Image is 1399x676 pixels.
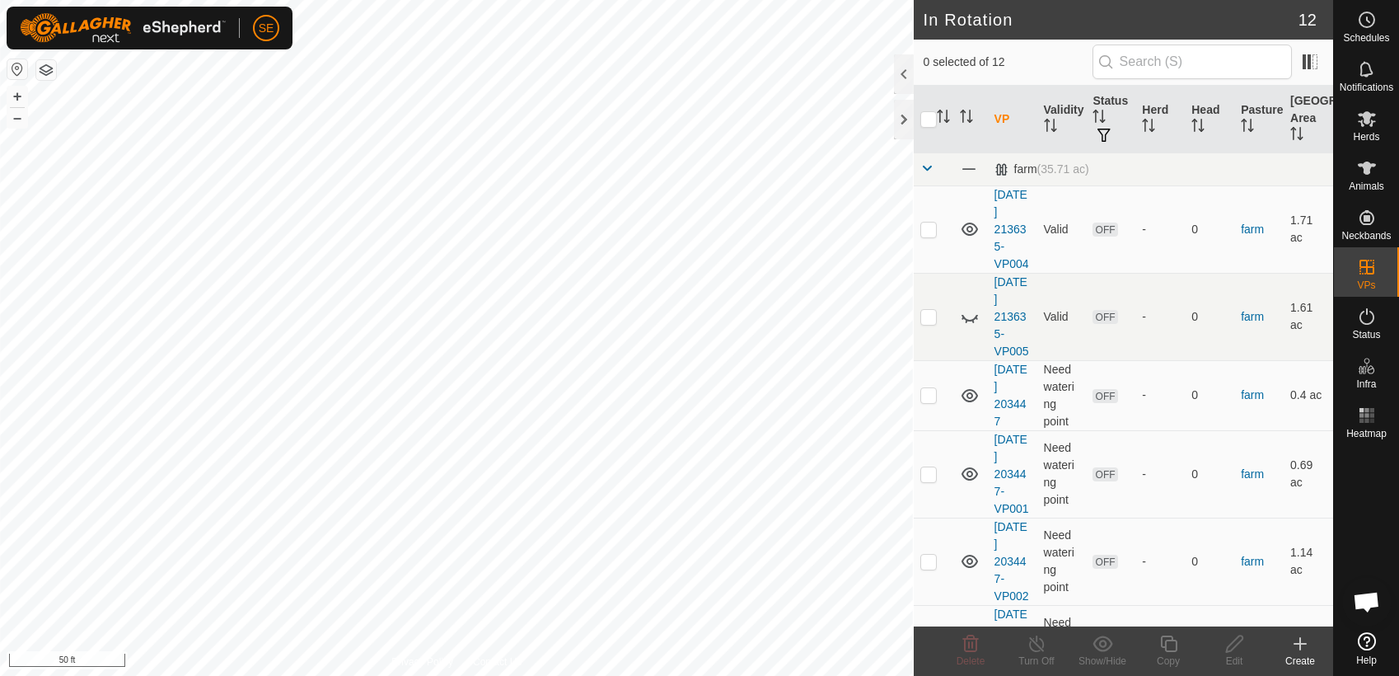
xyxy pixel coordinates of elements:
[1037,360,1087,430] td: Need watering point
[1356,655,1377,665] span: Help
[1093,467,1117,481] span: OFF
[1341,231,1391,241] span: Neckbands
[1093,45,1292,79] input: Search (S)
[1353,132,1379,142] span: Herds
[20,13,226,43] img: Gallagher Logo
[1342,577,1392,627] div: Open chat
[1185,518,1234,605] td: 0
[937,112,950,125] p-sorticon: Activate to sort
[1284,360,1333,430] td: 0.4 ac
[1352,330,1380,340] span: Status
[1201,654,1267,669] div: Edit
[7,87,27,106] button: +
[1037,86,1087,153] th: Validity
[1069,654,1135,669] div: Show/Hide
[1343,33,1389,43] span: Schedules
[1284,518,1333,605] td: 1.14 ac
[1142,387,1178,404] div: -
[1241,223,1264,236] a: farm
[1093,223,1117,237] span: OFF
[994,520,1029,603] a: [DATE] 203447-VP002
[994,433,1029,515] a: [DATE] 203447-VP001
[1284,185,1333,273] td: 1.71 ac
[1349,181,1384,191] span: Animals
[1093,112,1106,125] p-sorticon: Activate to sort
[1191,121,1205,134] p-sorticon: Activate to sort
[391,655,453,669] a: Privacy Policy
[1185,360,1234,430] td: 0
[1093,310,1117,324] span: OFF
[1142,121,1155,134] p-sorticon: Activate to sort
[1298,7,1317,32] span: 12
[1241,310,1264,323] a: farm
[1241,121,1254,134] p-sorticon: Activate to sort
[994,188,1029,270] a: [DATE] 213635-VP004
[1346,429,1387,439] span: Heatmap
[1267,654,1333,669] div: Create
[1290,129,1303,143] p-sorticon: Activate to sort
[1185,185,1234,273] td: 0
[1037,185,1087,273] td: Valid
[957,655,985,667] span: Delete
[1284,273,1333,360] td: 1.61 ac
[473,655,522,669] a: Contact Us
[1037,518,1087,605] td: Need watering point
[1334,626,1399,672] a: Help
[259,20,274,37] span: SE
[1185,273,1234,360] td: 0
[1185,430,1234,518] td: 0
[960,112,973,125] p-sorticon: Activate to sort
[1142,308,1178,326] div: -
[1142,221,1178,238] div: -
[1135,654,1201,669] div: Copy
[7,59,27,79] button: Reset Map
[1185,86,1234,153] th: Head
[1135,86,1185,153] th: Herd
[1234,86,1284,153] th: Pasture
[7,108,27,128] button: –
[1037,273,1087,360] td: Valid
[1241,388,1264,401] a: farm
[1004,654,1069,669] div: Turn Off
[924,54,1093,71] span: 0 selected of 12
[994,275,1029,358] a: [DATE] 213635-VP005
[1093,555,1117,569] span: OFF
[994,162,1089,176] div: farm
[1142,466,1178,483] div: -
[924,10,1298,30] h2: In Rotation
[1044,121,1057,134] p-sorticon: Activate to sort
[1142,553,1178,570] div: -
[1340,82,1393,92] span: Notifications
[1241,555,1264,568] a: farm
[1037,162,1089,176] span: (35.71 ac)
[1357,280,1375,290] span: VPs
[1284,86,1333,153] th: [GEOGRAPHIC_DATA] Area
[994,363,1027,428] a: [DATE] 203447
[1356,379,1376,389] span: Infra
[988,86,1037,153] th: VP
[1284,430,1333,518] td: 0.69 ac
[1093,389,1117,403] span: OFF
[1037,430,1087,518] td: Need watering point
[1241,467,1264,481] a: farm
[1086,86,1135,153] th: Status
[36,60,56,80] button: Map Layers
